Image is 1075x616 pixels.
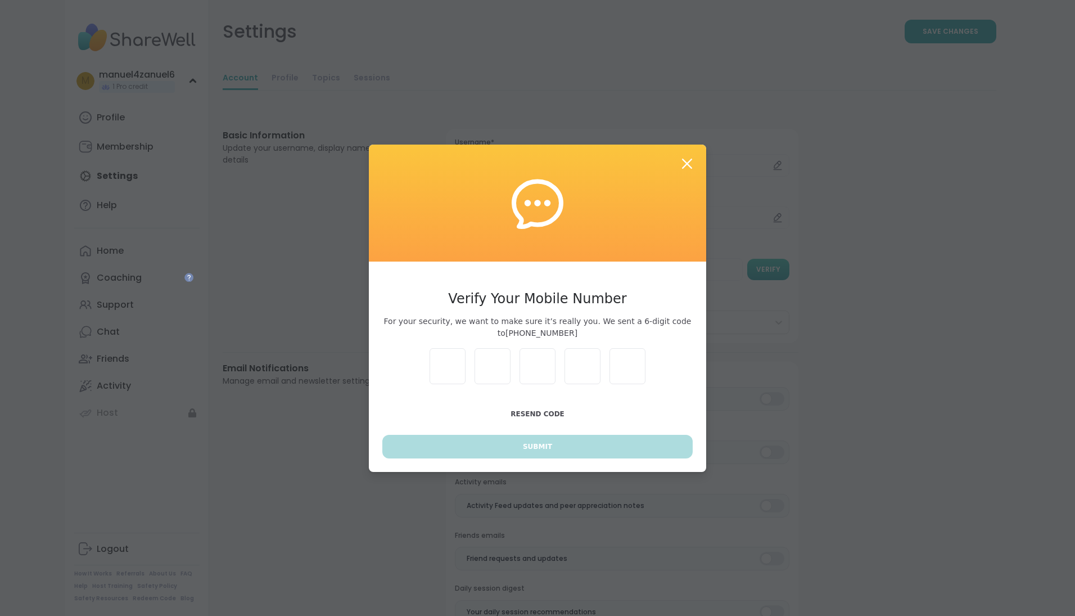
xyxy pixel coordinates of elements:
[382,289,693,309] h3: Verify Your Mobile Number
[184,273,193,282] iframe: Spotlight
[523,442,552,452] span: Submit
[382,316,693,339] span: For your security, we want to make sure it’s really you. We sent a 6-digit code to [PHONE_NUMBER]
[382,402,693,426] button: Resend Code
[382,435,693,458] button: Submit
[511,410,564,418] span: Resend Code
